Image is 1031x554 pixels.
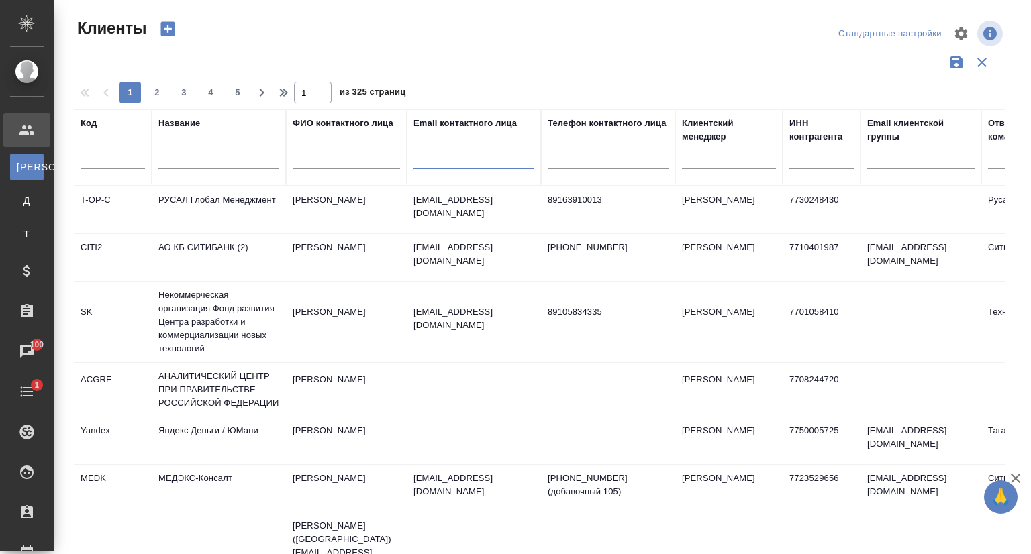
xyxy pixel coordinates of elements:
td: Яндекс Деньги / ЮМани [152,417,286,464]
td: [EMAIL_ADDRESS][DOMAIN_NAME] [861,465,981,512]
span: Д [17,194,37,207]
td: SK [74,298,152,345]
div: ИНН контрагента [789,117,854,144]
td: ACGRF [74,366,152,413]
button: 🙏 [984,480,1018,514]
td: 7750005725 [783,417,861,464]
td: [PERSON_NAME] [675,186,783,233]
button: Создать [152,17,184,40]
td: [PERSON_NAME] [286,366,407,413]
p: 89163910013 [548,193,669,207]
td: MEDK [74,465,152,512]
button: Сохранить фильтры [944,50,969,75]
div: ФИО контактного лица [293,117,393,130]
button: 4 [200,82,222,103]
p: [PHONE_NUMBER] (добавочный 105) [548,472,669,498]
span: [PERSON_NAME] [17,160,37,174]
td: [PERSON_NAME] [675,234,783,281]
td: [PERSON_NAME] [286,234,407,281]
span: 4 [200,86,222,99]
td: РУСАЛ Глобал Менеджмент [152,186,286,233]
td: 7723529656 [783,465,861,512]
span: 2 [146,86,168,99]
div: Email контактного лица [413,117,517,130]
button: 3 [173,82,195,103]
a: 1 [3,375,50,408]
td: [PERSON_NAME] [286,298,407,345]
p: [EMAIL_ADDRESS][DOMAIN_NAME] [413,241,534,268]
div: Email клиентской группы [867,117,975,144]
div: Название [158,117,200,130]
td: CITI2 [74,234,152,281]
span: Настроить таблицу [945,17,977,50]
td: 7701058410 [783,298,861,345]
div: Телефон контактного лица [548,117,667,130]
span: Т [17,227,37,241]
p: [EMAIL_ADDRESS][DOMAIN_NAME] [413,193,534,220]
span: Клиенты [74,17,146,39]
span: 1 [26,378,47,392]
td: Некоммерческая организация Фонд развития Центра разработки и коммерциализации новых технологий [152,282,286,362]
td: [PERSON_NAME] [675,417,783,464]
span: 5 [227,86,248,99]
button: Сбросить фильтры [969,50,995,75]
p: [EMAIL_ADDRESS][DOMAIN_NAME] [413,472,534,498]
td: 7710401987 [783,234,861,281]
span: Посмотреть информацию [977,21,1005,46]
td: [PERSON_NAME] [286,417,407,464]
td: T-OP-C [74,186,152,233]
td: 7730248430 [783,186,861,233]
span: из 325 страниц [340,84,405,103]
button: 5 [227,82,248,103]
span: 100 [22,338,52,351]
button: 2 [146,82,168,103]
div: split button [835,23,945,44]
td: [PERSON_NAME] [675,298,783,345]
td: Yandex [74,417,152,464]
td: [PERSON_NAME] [675,465,783,512]
td: [EMAIL_ADDRESS][DOMAIN_NAME] [861,417,981,464]
a: Д [10,187,44,214]
td: [PERSON_NAME] [286,465,407,512]
span: 🙏 [989,483,1012,511]
td: АНАЛИТИЧЕСКИЙ ЦЕНТР ПРИ ПРАВИТЕЛЬСТВЕ РОССИЙСКОЙ ФЕДЕРАЦИИ [152,363,286,417]
div: Код [81,117,97,130]
td: [PERSON_NAME] [675,366,783,413]
p: [EMAIL_ADDRESS][DOMAIN_NAME] [413,305,534,332]
p: 89105834335 [548,305,669,319]
td: МЕДЭКС-Консалт [152,465,286,512]
td: 7708244720 [783,366,861,413]
td: АО КБ СИТИБАНК (2) [152,234,286,281]
span: 3 [173,86,195,99]
a: Т [10,221,44,247]
td: [EMAIL_ADDRESS][DOMAIN_NAME] [861,234,981,281]
a: 100 [3,335,50,368]
div: Клиентский менеджер [682,117,776,144]
a: [PERSON_NAME] [10,154,44,180]
p: [PHONE_NUMBER] [548,241,669,254]
td: [PERSON_NAME] [286,186,407,233]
